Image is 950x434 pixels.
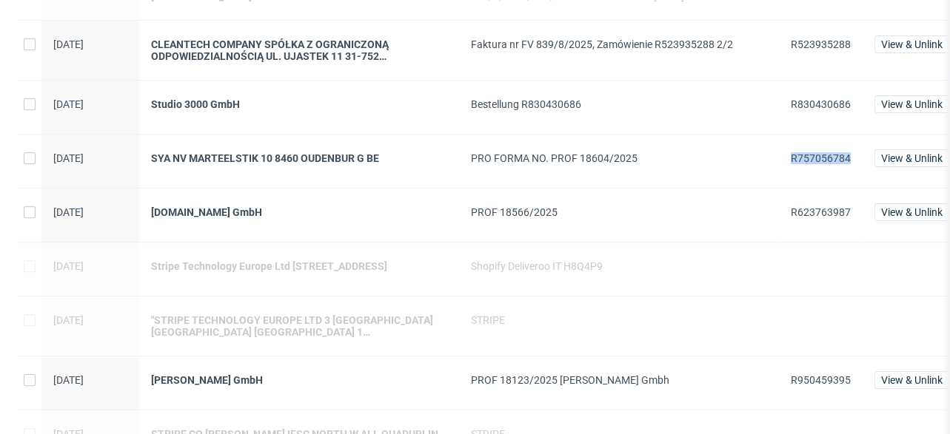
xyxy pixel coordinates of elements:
span: [DATE] [53,98,84,110]
button: View & Unlink [874,35,949,53]
a: [DOMAIN_NAME] GmbH [151,206,447,218]
a: View & Unlink [874,98,949,110]
a: Studio 3000 GmbH [151,98,447,110]
span: View & Unlink [881,375,943,385]
button: View & Unlink [874,95,949,113]
span: R523935288 [791,38,851,50]
span: View & Unlink [881,99,943,109]
span: R623763987 [791,206,851,218]
a: View & Unlink [874,38,949,50]
span: R757056784 [791,152,851,164]
a: SYA NV MARTEELSTIK 10 8460 OUDENBUR G BE [151,152,447,164]
div: PRO FORMA NO. PROF 18604/2025 [471,152,767,164]
span: R830430686 [791,98,851,110]
a: CLEANTECH COMPANY SPÓŁKA Z OGRANICZONĄ ODPOWIEDZIALNOŚCIĄ UL. UJASTEK 11 31-752 [GEOGRAPHIC_DATA] [151,38,447,62]
a: View & Unlink [874,374,949,386]
button: View & Unlink [874,371,949,389]
span: [DATE] [53,314,84,326]
div: PROF 18123/2025 [PERSON_NAME] Gmbh [471,374,767,386]
a: View & Unlink [874,206,949,218]
a: "STRIPE TECHNOLOGY EUROPE LTD 3 [GEOGRAPHIC_DATA] [GEOGRAPHIC_DATA] [GEOGRAPHIC_DATA] 1 [GEOGRAPH... [151,314,447,338]
span: R950459395 [791,374,851,386]
span: [DATE] [53,206,84,218]
a: View & Unlink [874,152,949,164]
div: Faktura nr FV 839/8/2025, Zamówienie R523935288 2/2 [471,38,767,50]
span: View & Unlink [881,207,943,217]
span: [DATE] [53,38,84,50]
a: [PERSON_NAME] GmbH [151,374,447,386]
div: STRIPE [471,314,767,326]
button: View & Unlink [874,149,949,167]
div: Shopify Deliveroo IT H8Q4P9 [471,260,767,272]
button: View & Unlink [874,203,949,221]
a: Stripe Technology Europe Ltd [STREET_ADDRESS] [151,260,447,272]
span: View & Unlink [881,39,943,50]
div: Bestellung R830430686 [471,98,767,110]
span: View & Unlink [881,153,943,163]
div: PROF 18566/2025 [471,206,767,218]
span: [DATE] [53,152,84,164]
span: [DATE] [53,374,84,386]
span: [DATE] [53,260,84,272]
